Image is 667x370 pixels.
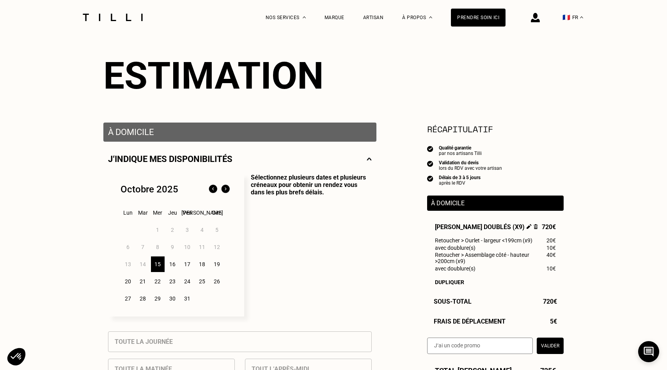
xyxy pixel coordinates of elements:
[181,256,194,272] div: 17
[435,223,538,231] span: [PERSON_NAME] doublés (x9)
[546,245,556,251] span: 10€
[435,279,556,285] div: Dupliquer
[534,224,538,229] img: Supprimer
[431,199,560,207] p: À domicile
[439,145,482,151] div: Qualité garantie
[195,274,209,289] div: 25
[427,123,564,135] section: Récapitulatif
[543,298,557,305] span: 720€
[136,274,150,289] div: 21
[207,183,219,196] img: Mois précédent
[427,338,533,354] input: J‘ai un code promo
[439,180,481,186] div: après le RDV
[439,151,482,156] div: par nos artisans Tilli
[166,256,179,272] div: 16
[219,183,232,196] img: Mois suivant
[181,291,194,306] div: 31
[121,291,135,306] div: 27
[363,15,384,20] a: Artisan
[151,256,165,272] div: 15
[550,318,557,325] span: 5€
[537,338,564,354] button: Valider
[166,291,179,306] div: 30
[121,274,135,289] div: 20
[435,237,532,244] span: Retoucher > Ourlet - largeur <199cm (x9)
[121,184,178,195] div: Octobre 2025
[151,274,165,289] div: 22
[108,154,232,164] p: J‘indique mes disponibilités
[181,274,194,289] div: 24
[435,265,475,272] span: avec doublure(s)
[244,174,372,317] p: Sélectionnez plusieurs dates et plusieurs créneaux pour obtenir un rendez vous dans les plus bref...
[80,14,145,21] img: Logo du service de couturière Tilli
[542,223,556,231] span: 720€
[580,16,583,18] img: menu déroulant
[210,274,224,289] div: 26
[195,256,209,272] div: 18
[439,165,502,171] div: lors du RDV avec votre artisan
[451,9,506,27] a: Prendre soin ici
[546,265,556,272] span: 10€
[527,224,532,229] img: Éditer
[427,175,433,182] img: icon list info
[439,160,502,165] div: Validation du devis
[429,16,432,18] img: Menu déroulant à propos
[427,318,564,325] div: Frais de déplacement
[427,145,433,152] img: icon list info
[439,175,481,180] div: Délais de 3 à 5 jours
[166,274,179,289] div: 23
[103,54,564,98] div: Estimation
[303,16,306,18] img: Menu déroulant
[435,252,546,264] span: Retoucher > Assemblage côté - hauteur >200cm (x9)
[108,127,372,137] p: À domicile
[546,252,556,258] span: 40€
[531,13,540,22] img: icône connexion
[367,154,372,164] img: svg+xml;base64,PHN2ZyBmaWxsPSJub25lIiBoZWlnaHQ9IjE0IiB2aWV3Qm94PSIwIDAgMjggMTQiIHdpZHRoPSIyOCIgeG...
[435,245,475,251] span: avec doublure(s)
[210,256,224,272] div: 19
[427,160,433,167] img: icon list info
[136,291,150,306] div: 28
[562,14,570,21] span: 🇫🇷
[546,237,556,244] span: 20€
[325,15,344,20] a: Marque
[427,298,564,305] div: Sous-Total
[151,291,165,306] div: 29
